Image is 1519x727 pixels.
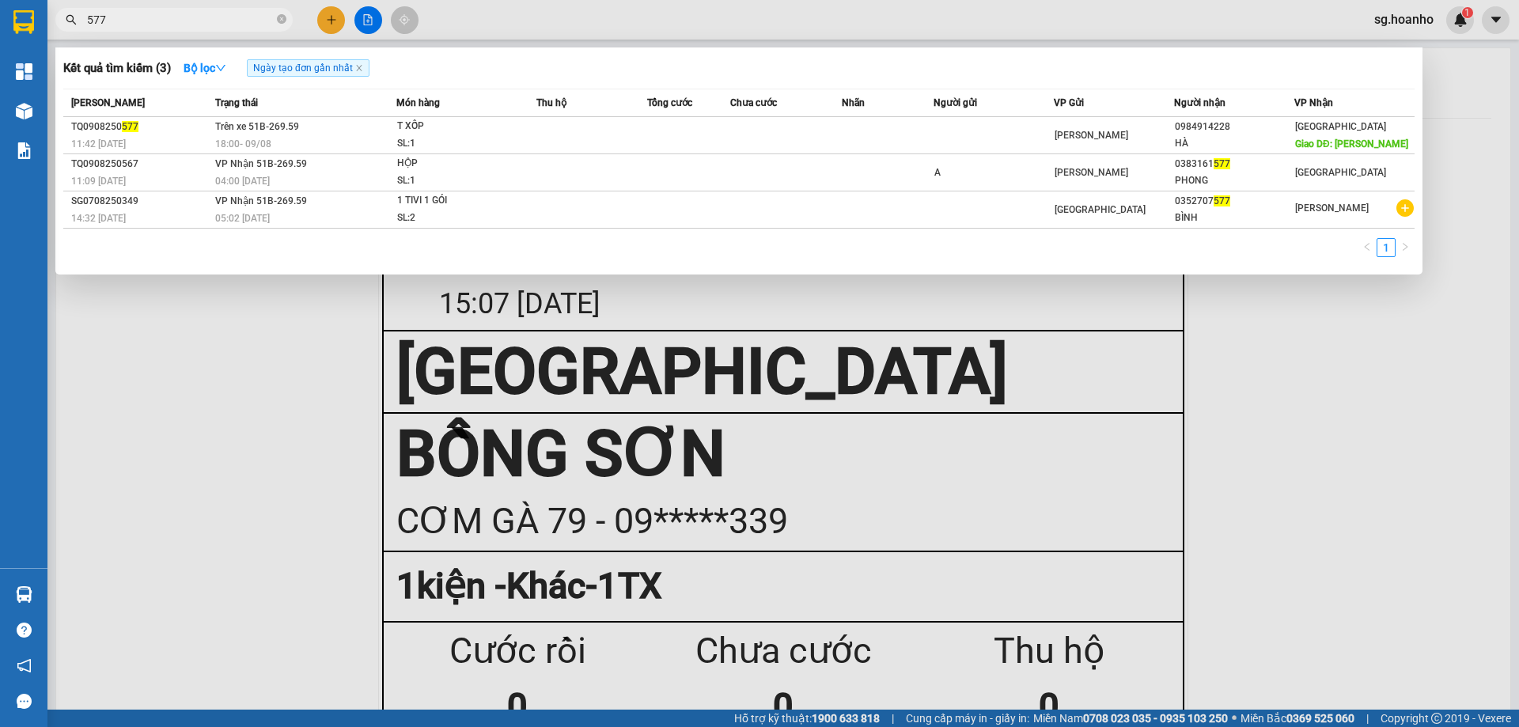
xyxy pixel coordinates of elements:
span: down [215,62,226,74]
div: 0352707 [1175,193,1294,210]
span: Chưa cước [730,97,777,108]
span: Tổng cước [647,97,692,108]
span: notification [17,658,32,673]
div: HÀ [1175,135,1294,152]
div: SL: 1 [397,135,516,153]
img: warehouse-icon [16,586,32,603]
div: HỘP [397,155,516,172]
span: Nhãn [842,97,865,108]
li: 1 [1377,238,1396,257]
span: Thu hộ [536,97,566,108]
span: [GEOGRAPHIC_DATA] [1295,167,1386,178]
div: CƠM GÀ 79 [185,51,284,70]
span: Chưa cước [183,102,252,119]
span: Người nhận [1174,97,1225,108]
span: 05:02 [DATE] [215,213,270,224]
span: plus-circle [1396,199,1414,217]
div: 0984914228 [1175,119,1294,135]
span: Giao DĐ: [PERSON_NAME] [1295,138,1408,150]
div: SL: 1 [397,172,516,190]
span: 577 [122,121,138,132]
span: right [1400,242,1410,252]
div: 1 TIVI 1 GÓI [397,192,516,210]
div: TQ0908250567 [71,156,210,172]
li: Previous Page [1358,238,1377,257]
div: PHONG [1175,172,1294,189]
span: VP Nhận [1294,97,1333,108]
h3: Kết quả tìm kiếm ( 3 ) [63,60,171,77]
span: 577 [1214,158,1230,169]
div: TQ0908250 [71,119,210,135]
span: message [17,694,32,709]
img: dashboard-icon [16,63,32,80]
span: Món hàng [396,97,440,108]
span: [GEOGRAPHIC_DATA] [1295,121,1386,132]
img: logo-vxr [13,10,34,34]
span: 18:00 - 09/08 [215,138,271,150]
div: A [934,165,1053,181]
button: right [1396,238,1415,257]
span: Trạng thái [215,97,258,108]
strong: Bộ lọc [184,62,226,74]
div: [GEOGRAPHIC_DATA] [13,13,174,49]
div: BÌNH [1175,210,1294,226]
div: SG0708250349 [71,193,210,210]
span: [PERSON_NAME] [1055,130,1128,141]
span: left [1362,242,1372,252]
span: 04:00 [DATE] [215,176,270,187]
img: solution-icon [16,142,32,159]
span: search [66,14,77,25]
span: [PERSON_NAME] [1055,167,1128,178]
span: [GEOGRAPHIC_DATA] [1055,204,1146,215]
span: Nhận: [185,15,223,32]
span: VP Nhận 51B-269.59 [215,158,307,169]
button: Bộ lọcdown [171,55,239,81]
span: Trên xe 51B-269.59 [215,121,299,132]
span: [PERSON_NAME] [71,97,145,108]
div: SL: 2 [397,210,516,227]
span: 11:09 [DATE] [71,176,126,187]
span: 11:42 [DATE] [71,138,126,150]
span: VP Nhận 51B-269.59 [215,195,307,206]
span: VP Gửi [1054,97,1084,108]
span: question-circle [17,623,32,638]
div: 0383161 [1175,156,1294,172]
input: Tìm tên, số ĐT hoặc mã đơn [87,11,274,28]
li: Next Page [1396,238,1415,257]
span: 577 [1214,195,1230,206]
span: Người gửi [934,97,977,108]
button: left [1358,238,1377,257]
span: [PERSON_NAME] [1295,203,1369,214]
div: BỒNG SƠN [185,13,284,51]
a: 1 [1377,239,1395,256]
span: 14:32 [DATE] [71,213,126,224]
span: Gửi: [13,13,38,30]
span: close-circle [277,13,286,28]
img: warehouse-icon [16,103,32,119]
span: close-circle [277,14,286,24]
span: close [355,64,363,72]
div: T XỐP [397,118,516,135]
span: Ngày tạo đơn gần nhất [247,59,369,77]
